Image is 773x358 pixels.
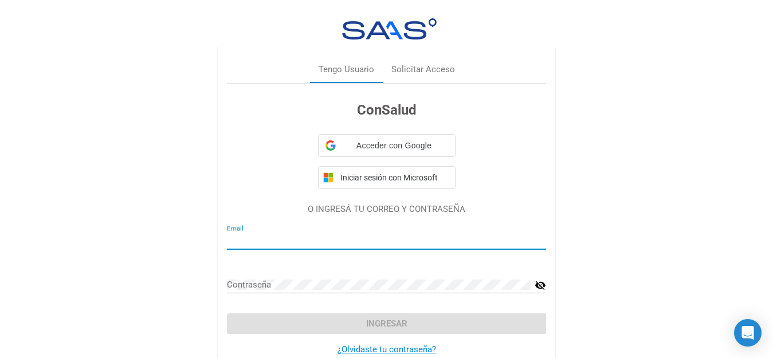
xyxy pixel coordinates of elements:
[340,140,448,152] span: Acceder con Google
[227,313,546,334] button: Ingresar
[366,318,407,329] span: Ingresar
[535,278,546,292] mat-icon: visibility_off
[319,63,374,76] div: Tengo Usuario
[318,166,456,189] button: Iniciar sesión con Microsoft
[734,319,762,347] div: Open Intercom Messenger
[318,134,456,157] div: Acceder con Google
[338,173,450,182] span: Iniciar sesión con Microsoft
[391,63,455,76] div: Solicitar Acceso
[338,344,436,355] a: ¿Olvidaste tu contraseña?
[227,100,546,120] h3: ConSalud
[227,203,546,216] p: O INGRESÁ TU CORREO Y CONTRASEÑA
